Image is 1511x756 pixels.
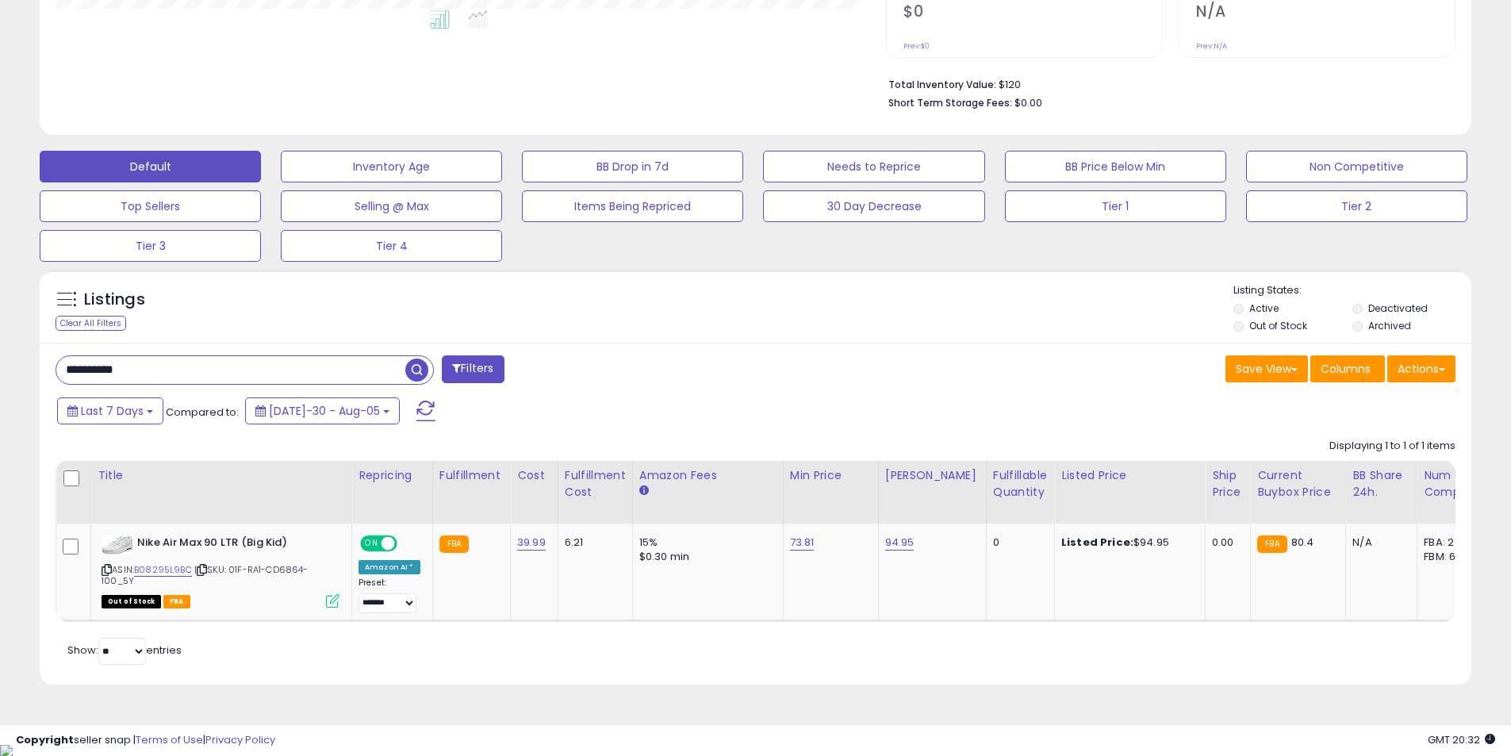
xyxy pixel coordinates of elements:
[98,467,345,484] div: Title
[903,2,1162,24] h2: $0
[439,535,469,553] small: FBA
[1257,535,1287,553] small: FBA
[1014,95,1042,110] span: $0.00
[442,355,504,383] button: Filters
[1225,355,1308,382] button: Save View
[281,151,502,182] button: Inventory Age
[888,96,1012,109] b: Short Term Storage Fees:
[522,190,743,222] button: Items Being Repriced
[903,41,930,51] small: Prev: $0
[395,537,420,551] span: OFF
[763,190,984,222] button: 30 Day Decrease
[1061,467,1198,484] div: Listed Price
[1368,301,1428,315] label: Deactivated
[565,535,620,550] div: 6.21
[565,467,626,501] div: Fulfillment Cost
[1212,535,1238,550] div: 0.00
[56,316,126,331] div: Clear All Filters
[517,535,546,551] a: 39.99
[517,467,551,484] div: Cost
[639,535,771,550] div: 15%
[67,643,182,658] span: Show: entries
[1424,535,1476,550] div: FBA: 2
[1424,550,1476,564] div: FBM: 6
[245,397,400,424] button: [DATE]-30 - Aug-05
[102,535,339,606] div: ASIN:
[1212,467,1244,501] div: Ship Price
[362,537,382,551] span: ON
[81,403,144,419] span: Last 7 Days
[281,190,502,222] button: Selling @ Max
[40,230,261,262] button: Tier 3
[885,535,915,551] a: 94.95
[1352,467,1410,501] div: BB Share 24h.
[359,578,420,613] div: Preset:
[1246,190,1467,222] button: Tier 2
[205,732,275,747] a: Privacy Policy
[1196,41,1227,51] small: Prev: N/A
[1061,535,1193,550] div: $94.95
[359,560,420,574] div: Amazon AI *
[1329,439,1455,454] div: Displaying 1 to 1 of 1 items
[359,467,426,484] div: Repricing
[1061,535,1133,550] b: Listed Price:
[57,397,163,424] button: Last 7 Days
[136,732,203,747] a: Terms of Use
[1310,355,1385,382] button: Columns
[1233,283,1471,298] p: Listing States:
[522,151,743,182] button: BB Drop in 7d
[1196,2,1455,24] h2: N/A
[40,151,261,182] button: Default
[993,535,1042,550] div: 0
[639,484,649,498] small: Amazon Fees.
[888,78,996,91] b: Total Inventory Value:
[16,733,275,748] div: seller snap | |
[1424,467,1482,501] div: Num of Comp.
[993,467,1048,501] div: Fulfillable Quantity
[16,732,74,747] strong: Copyright
[790,535,815,551] a: 73.81
[1257,467,1339,501] div: Current Buybox Price
[888,74,1444,93] li: $120
[1321,361,1371,377] span: Columns
[790,467,872,484] div: Min Price
[763,151,984,182] button: Needs to Reprice
[1368,319,1411,332] label: Archived
[166,405,239,420] span: Compared to:
[40,190,261,222] button: Top Sellers
[137,535,330,555] b: Nike Air Max 90 LTR (Big Kid)
[1005,151,1226,182] button: BB Price Below Min
[163,595,190,608] span: FBA
[1352,535,1405,550] div: N/A
[1249,319,1307,332] label: Out of Stock
[1428,732,1495,747] span: 2025-08-13 20:32 GMT
[1246,151,1467,182] button: Non Competitive
[102,563,309,587] span: | SKU: 01F-RA1-CD6864-100_5Y
[269,403,380,419] span: [DATE]-30 - Aug-05
[134,563,192,577] a: B08295L9BC
[439,467,504,484] div: Fulfillment
[639,467,777,484] div: Amazon Fees
[1249,301,1279,315] label: Active
[281,230,502,262] button: Tier 4
[1387,355,1455,382] button: Actions
[1005,190,1226,222] button: Tier 1
[102,595,161,608] span: All listings that are currently out of stock and unavailable for purchase on Amazon
[84,289,145,311] h5: Listings
[885,467,980,484] div: [PERSON_NAME]
[1291,535,1314,550] span: 80.4
[102,535,133,555] img: 31fpahiZY3L._SL40_.jpg
[639,550,771,564] div: $0.30 min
